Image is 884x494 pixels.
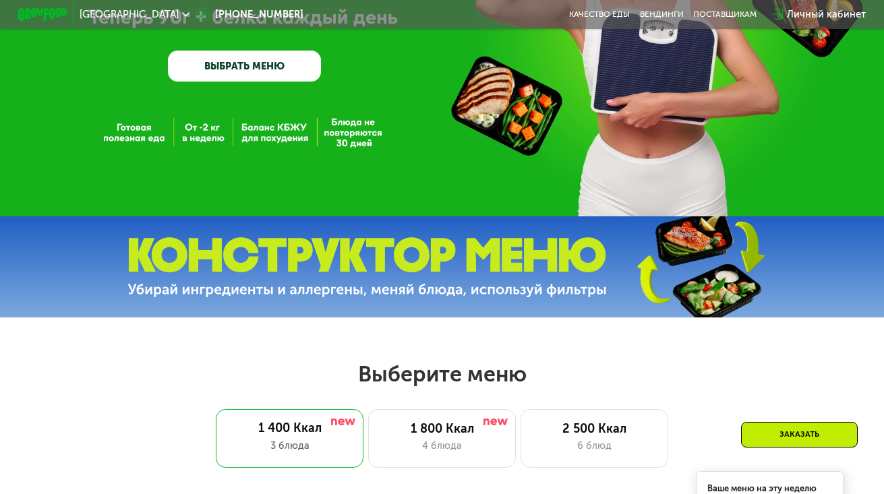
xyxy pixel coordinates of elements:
[640,9,684,20] a: Вендинги
[196,7,303,22] a: [PHONE_NUMBER]
[533,439,655,454] div: 6 блюд
[693,9,757,20] div: поставщикам
[533,422,655,437] div: 2 500 Ккал
[381,439,502,454] div: 4 блюда
[741,422,858,447] div: Заказать
[569,9,630,20] a: Качество еды
[229,421,351,436] div: 1 400 Ккал
[39,361,844,388] h2: Выберите меню
[80,9,179,20] span: [GEOGRAPHIC_DATA]
[787,7,866,22] div: Личный кабинет
[381,422,502,437] div: 1 800 Ккал
[707,485,833,493] div: Ваше меню на эту неделю
[229,439,351,454] div: 3 блюда
[168,51,321,82] a: ВЫБРАТЬ МЕНЮ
